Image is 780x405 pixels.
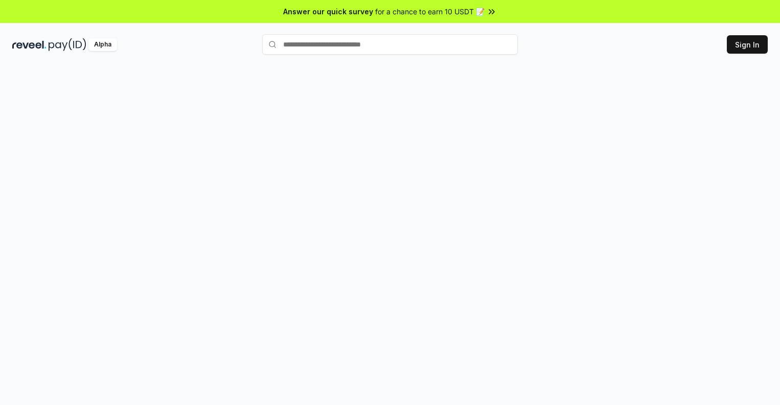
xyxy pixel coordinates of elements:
[12,38,47,51] img: reveel_dark
[88,38,117,51] div: Alpha
[375,6,485,17] span: for a chance to earn 10 USDT 📝
[727,35,768,54] button: Sign In
[49,38,86,51] img: pay_id
[283,6,373,17] span: Answer our quick survey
